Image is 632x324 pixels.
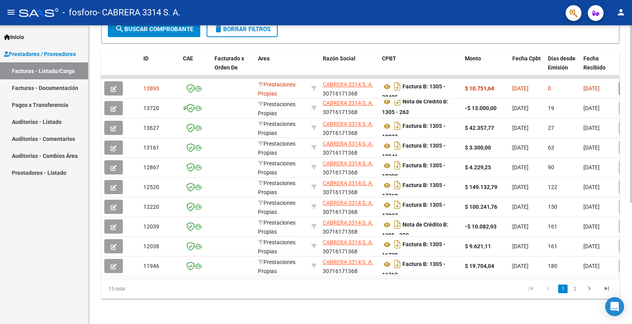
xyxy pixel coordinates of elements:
[320,50,379,85] datatable-header-cell: Razón Social
[382,202,446,219] strong: Factura B: 1305 - 17027
[545,50,580,85] datatable-header-cell: Días desde Emisión
[512,125,529,131] span: [DATE]
[392,120,403,132] i: Descargar documento
[541,285,556,293] a: go to previous page
[392,139,403,152] i: Descargar documento
[143,184,159,190] span: 12520
[582,285,597,293] a: go to next page
[108,21,200,37] button: Buscar Comprobante
[143,243,159,249] span: 12038
[258,160,295,176] span: Prestaciones Propias
[115,24,124,34] mat-icon: search
[382,123,446,140] strong: Factura B: 1305 - 19822
[143,105,159,111] span: 13720
[323,100,373,106] span: CABRERA 3314 S. A.
[258,140,295,156] span: Prestaciones Propias
[512,144,529,151] span: [DATE]
[548,164,554,170] span: 90
[101,279,203,299] div: 15 total
[548,55,576,71] span: Días desde Emisión
[323,100,376,116] div: 30716171368
[143,85,159,92] span: 13893
[392,179,403,191] i: Descargar documento
[512,263,529,269] span: [DATE]
[580,50,616,85] datatable-header-cell: Fecha Recibido
[392,95,403,108] i: Descargar documento
[323,159,376,176] div: 30716171368
[583,204,600,210] span: [DATE]
[548,223,557,230] span: 161
[323,120,376,136] div: 30716171368
[214,24,223,34] mat-icon: delete
[382,84,446,101] strong: Factura B: 1305 - 20405
[465,184,497,190] strong: $ 149.132,79
[583,125,600,131] span: [DATE]
[382,99,448,116] strong: Nota de Crédito B: 1305 - 263
[462,50,509,85] datatable-header-cell: Monto
[382,242,446,258] strong: Factura B: 1305 - 16738
[143,164,159,170] span: 12867
[548,85,551,92] span: 0
[323,179,376,195] div: 30716171368
[143,125,159,131] span: 13627
[115,26,193,33] span: Buscar Comprobante
[258,239,295,255] span: Prestaciones Propias
[465,223,497,230] strong: -$ 10.082,93
[583,243,600,249] span: [DATE]
[583,263,600,269] span: [DATE]
[583,164,600,170] span: [DATE]
[465,144,491,151] strong: $ 3.300,00
[258,55,270,62] span: Area
[392,238,403,251] i: Descargar documento
[392,159,403,172] i: Descargar documento
[323,80,376,97] div: 30716171368
[392,199,403,211] i: Descargar documento
[512,223,529,230] span: [DATE]
[548,144,554,151] span: 63
[583,55,606,71] span: Fecha Recibido
[258,121,295,136] span: Prestaciones Propias
[382,143,446,160] strong: Factura B: 1305 - 18946
[599,285,614,293] a: go to last page
[558,285,568,293] a: 1
[323,238,376,255] div: 30716171368
[583,184,600,190] span: [DATE]
[512,204,529,210] span: [DATE]
[258,259,295,274] span: Prestaciones Propias
[512,243,529,249] span: [DATE]
[6,7,16,17] mat-icon: menu
[465,125,494,131] strong: $ 42.357,77
[258,81,295,97] span: Prestaciones Propias
[379,50,462,85] datatable-header-cell: CPBT
[512,105,529,111] span: [DATE]
[465,55,481,62] span: Monto
[392,80,403,93] i: Descargar documento
[557,282,569,296] li: page 1
[465,243,491,249] strong: $ 9.621,11
[605,297,624,316] div: Open Intercom Messenger
[569,282,581,296] li: page 2
[548,243,557,249] span: 161
[214,55,244,71] span: Facturado x Orden De
[180,50,211,85] datatable-header-cell: CAE
[509,50,545,85] datatable-header-cell: Fecha Cpbt
[323,218,376,235] div: 30716171368
[465,204,497,210] strong: $ 100.241,76
[4,50,76,58] span: Prestadores / Proveedores
[392,258,403,270] i: Descargar documento
[258,200,295,215] span: Prestaciones Propias
[323,160,373,167] span: CABRERA 3314 S. A.
[323,239,373,245] span: CABRERA 3314 S. A.
[323,121,373,127] span: CABRERA 3314 S. A.
[583,85,600,92] span: [DATE]
[512,184,529,190] span: [DATE]
[323,258,376,274] div: 30716171368
[570,285,579,293] a: 2
[183,55,193,62] span: CAE
[211,50,255,85] datatable-header-cell: Facturado x Orden De
[323,259,373,265] span: CABRERA 3314 S. A.
[143,223,159,230] span: 12039
[323,180,373,186] span: CABRERA 3314 S. A.
[382,163,446,180] strong: Factura B: 1305 - 18390
[382,261,446,278] strong: Factura B: 1305 - 16360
